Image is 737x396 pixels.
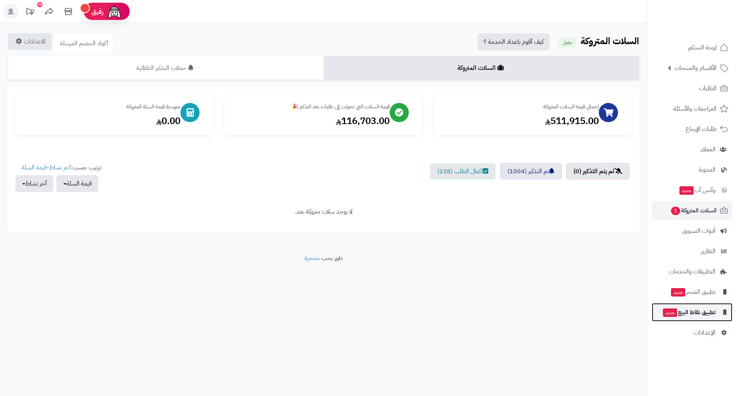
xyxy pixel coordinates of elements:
[558,38,577,48] small: مفعل
[652,262,732,281] a: التطبيقات والخدمات
[670,205,717,216] span: السلات المتروكة
[91,7,104,16] span: رفيق
[663,308,677,317] span: جديد
[652,38,732,57] a: لوحة التحكم
[701,246,716,257] span: التقارير
[441,114,599,128] div: 511,915.00
[688,42,717,53] span: لوحة التحكم
[430,163,496,179] a: اكمال الطلب (228)
[652,283,732,301] a: تطبيق المتجرجديد
[673,103,717,114] span: المراجعات والأسئلة
[232,103,390,111] div: قيمة السلات التي تحولت إلى طلبات بعد التذكير 🎉
[652,181,732,199] a: وآتس آبجديد
[304,254,318,263] a: متجرة
[652,79,732,98] a: الطلبات
[699,164,716,175] span: المدونة
[652,120,732,138] a: طلبات الإرجاع
[56,175,98,192] button: قيمة السلة
[21,163,47,172] a: قيمة السلة
[674,63,717,73] span: الأقسام والمنتجات
[679,185,716,196] span: وآتس آب
[23,103,180,111] div: متوسط قيمة السلة المتروكة
[324,56,640,80] a: السلات المتروكة
[652,201,732,220] a: السلات المتروكة1
[652,99,732,118] a: المراجعات والأسئلة
[54,33,114,54] a: أكواد الخصم المرسلة
[500,163,562,179] a: تم التذكير (1004)
[580,34,639,48] b: السلات المتروكة
[441,103,599,111] div: إجمالي قيمة السلات المتروكة
[694,327,716,338] span: الإعدادات
[652,242,732,260] a: التقارير
[652,323,732,342] a: الإعدادات
[8,33,52,50] a: الاعدادات
[662,307,716,318] span: تطبيق نقاط البيع
[685,6,730,22] img: logo-2.png
[107,4,122,19] img: ai-face.png
[652,303,732,321] a: تطبيق نقاط البيعجديد
[679,186,694,195] span: جديد
[37,2,43,7] div: 10
[49,163,71,172] a: آخر نشاط
[699,83,717,94] span: الطلبات
[652,161,732,179] a: المدونة
[686,124,717,134] span: طلبات الإرجاع
[8,56,324,80] a: حملات التذكير التلقائية
[15,207,631,216] div: لا يوجد سلات متروكة بعد.
[671,207,680,215] span: 1
[15,163,101,192] ul: ترتيب حسب: -
[652,140,732,159] a: العملاء
[478,33,550,50] a: كيف أقوم باعداد الخدمة ؟
[652,222,732,240] a: أدوات التسويق
[20,4,40,21] a: تحديثات المنصة
[701,144,716,155] span: العملاء
[232,114,390,128] div: 116,703.00
[682,225,716,236] span: أدوات التسويق
[566,163,630,179] a: لم يتم التذكير (0)
[669,266,716,277] span: التطبيقات والخدمات
[671,288,685,297] span: جديد
[670,287,716,297] span: تطبيق المتجر
[15,175,53,192] button: آخر نشاط
[23,114,180,128] div: 0.00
